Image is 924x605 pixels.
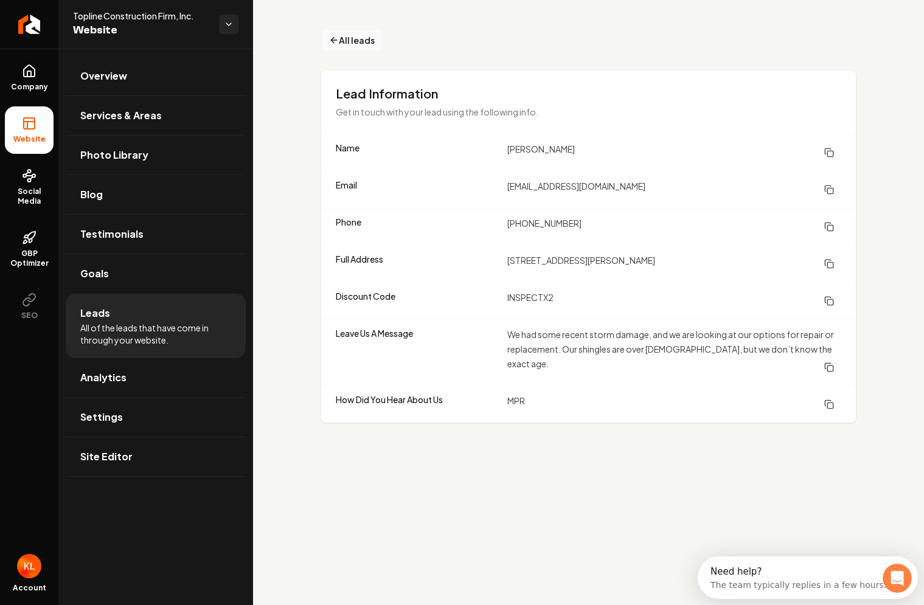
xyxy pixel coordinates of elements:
a: Site Editor [66,437,246,476]
dd: MPR [507,393,841,415]
dd: [EMAIL_ADDRESS][DOMAIN_NAME] [507,179,841,201]
span: All leads [339,34,375,47]
span: Goals [80,266,109,281]
dt: Email [336,179,498,201]
a: Goals [66,254,246,293]
a: Photo Library [66,136,246,175]
img: Kristen Lippert [17,554,41,578]
div: The team typically replies in a few hours. [13,20,189,33]
a: Social Media [5,159,54,216]
dt: Leave Us A Message [336,327,498,378]
dt: Discount Code [336,290,498,312]
a: Testimonials [66,215,246,254]
dd: [PERSON_NAME] [507,142,841,164]
iframe: Intercom live chat discovery launcher [698,556,918,599]
dd: [PHONE_NUMBER] [507,216,841,238]
img: Rebolt Logo [18,15,41,34]
dt: How Did You Hear About Us [336,393,498,415]
p: Get in touch with your lead using the following info. [336,105,745,119]
span: Topline Construction Firm, Inc. [73,10,209,22]
span: Social Media [5,187,54,206]
span: SEO [16,311,43,320]
span: Settings [80,410,123,424]
span: Account [13,583,46,593]
a: Blog [66,175,246,214]
a: Settings [66,398,246,437]
span: Site Editor [80,449,133,464]
span: Company [6,82,53,92]
a: Overview [66,57,246,95]
span: Services & Areas [80,108,162,123]
dd: We had some recent storm damage, and we are looking at our options for repair or replacement. Our... [507,327,841,378]
span: GBP Optimizer [5,249,54,268]
button: All leads [321,29,383,51]
span: Blog [80,187,103,202]
span: All of the leads that have come in through your website. [80,322,231,346]
dd: INSPECTX2 [507,290,841,312]
dt: Name [336,142,498,164]
h3: Lead Information [336,85,841,102]
dd: [STREET_ADDRESS][PERSON_NAME] [507,253,841,275]
span: Analytics [80,370,127,385]
div: Need help? [13,10,189,20]
a: Analytics [66,358,246,397]
span: Overview [80,69,127,83]
a: Company [5,54,54,102]
button: Open user button [17,554,41,578]
a: Services & Areas [66,96,246,135]
a: GBP Optimizer [5,221,54,278]
span: Website [73,22,209,39]
dt: Phone [336,216,498,238]
span: Leads [80,306,110,320]
button: SEO [5,283,54,330]
div: Open Intercom Messenger [5,5,224,38]
span: Photo Library [80,148,148,162]
dt: Full Address [336,253,498,275]
iframe: Intercom live chat [883,564,912,593]
span: Testimonials [80,227,144,241]
span: Website [9,134,50,144]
